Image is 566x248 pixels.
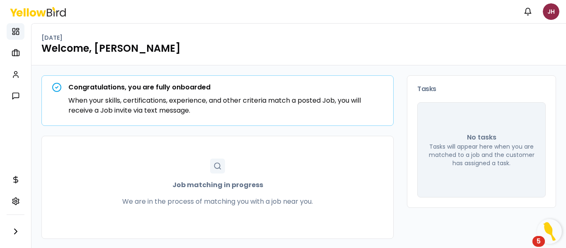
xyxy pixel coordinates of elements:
[537,219,562,244] button: Open Resource Center, 5 new notifications
[172,180,263,190] strong: Job matching in progress
[41,34,63,42] p: [DATE]
[68,82,210,92] strong: Congratulations, you are fully onboarded
[122,197,313,207] p: We are in the process of matching you with a job near you.
[417,86,546,92] h3: Tasks
[467,132,496,142] p: No tasks
[41,42,556,55] h1: Welcome, [PERSON_NAME]
[428,142,535,167] p: Tasks will appear here when you are matched to a job and the customer has assigned a task.
[543,3,559,20] span: JH
[68,96,383,116] p: When your skills, certifications, experience, and other criteria match a posted Job, you will rec...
